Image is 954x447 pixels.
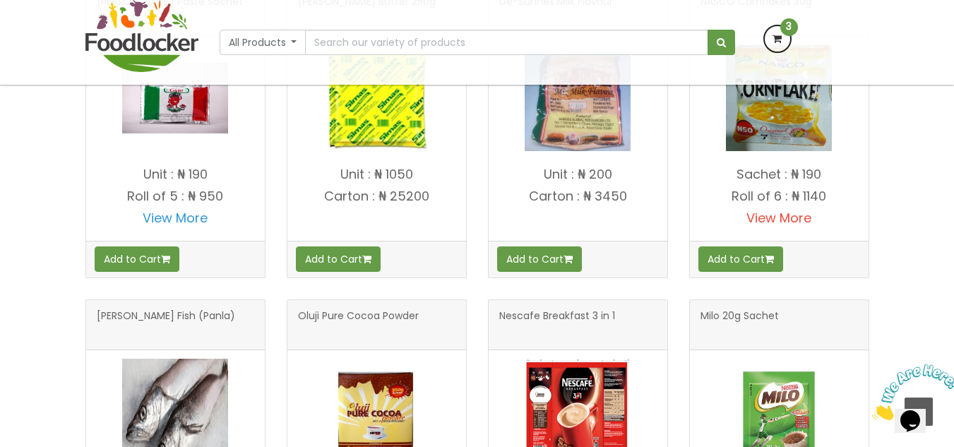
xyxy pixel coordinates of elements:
[700,311,779,339] span: Milo 20g Sachet
[143,209,208,227] a: View More
[690,167,869,181] p: Sachet : ₦ 190
[564,254,573,264] i: Add to cart
[489,189,667,203] p: Carton : ₦ 3450
[866,359,954,426] iframe: chat widget
[86,189,265,203] p: Roll of 5 : ₦ 950
[746,209,811,227] a: View More
[298,311,419,339] span: Oluji Pure Cocoa Powder
[287,189,466,203] p: Carton : ₦ 25200
[97,311,235,339] span: [PERSON_NAME] Fish (Panla)
[780,18,798,36] span: 3
[161,254,170,264] i: Add to cart
[497,246,582,272] button: Add to Cart
[86,167,265,181] p: Unit : ₦ 190
[323,45,429,151] img: Simas Butter 250g
[220,30,306,55] button: All Products
[287,167,466,181] p: Unit : ₦ 1050
[698,246,783,272] button: Add to Cart
[305,30,708,55] input: Search our variety of products
[765,254,774,264] i: Add to cart
[489,167,667,181] p: Unit : ₦ 200
[362,254,371,264] i: Add to cart
[122,45,228,151] img: Gino Tomato Paste Sachet
[296,246,381,272] button: Add to Cart
[726,45,832,151] img: NASCO Cornflakes 30g
[525,45,631,151] img: De-Sunnex Milk Flavour
[95,246,179,272] button: Add to Cart
[690,189,869,203] p: Roll of 6 : ₦ 1140
[6,6,93,61] img: Chat attention grabber
[499,311,615,339] span: Nescafe Breakfast 3 in 1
